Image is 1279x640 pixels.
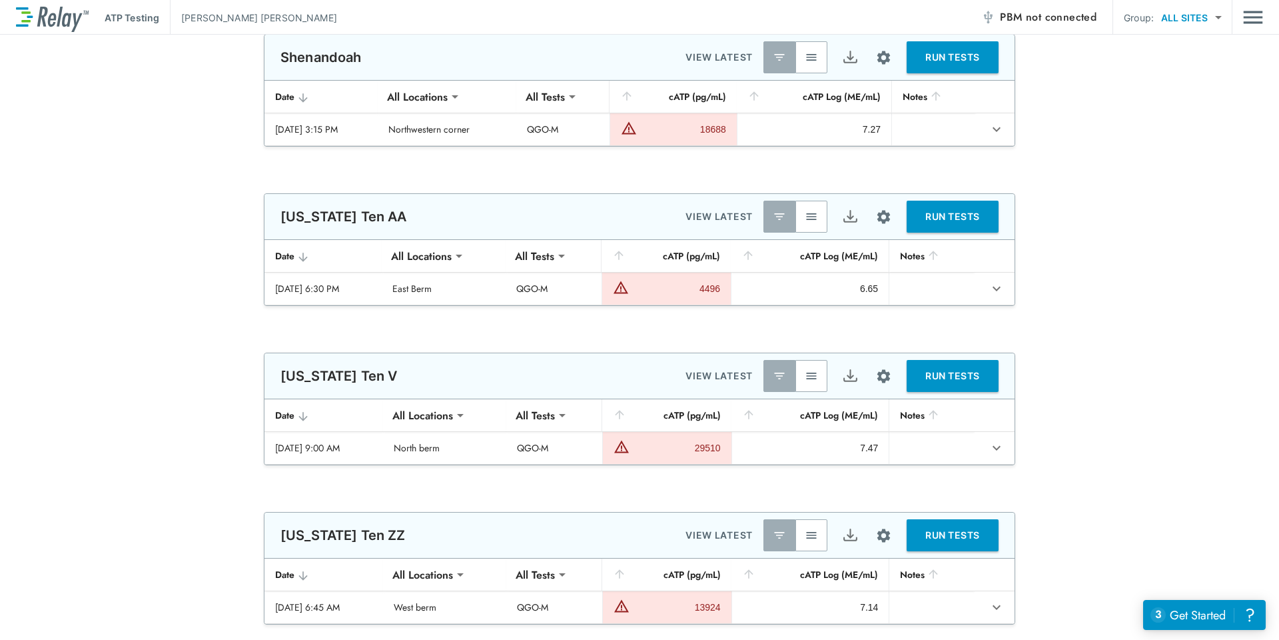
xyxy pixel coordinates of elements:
[900,407,963,423] div: Notes
[907,201,999,233] button: RUN TESTS
[383,432,507,464] td: North berm
[741,248,878,264] div: cATP Log (ME/mL)
[275,123,367,136] div: [DATE] 3:15 PM
[743,441,879,455] div: 7.47
[1000,8,1096,27] span: PBM
[506,273,601,305] td: QGO-M
[378,83,457,110] div: All Locations
[842,527,859,544] img: Export Icon
[383,561,462,588] div: All Locations
[105,11,159,25] p: ATP Testing
[903,89,965,105] div: Notes
[900,567,963,583] div: Notes
[612,248,720,264] div: cATP (pg/mL)
[264,240,1015,305] table: sticky table
[875,368,892,385] img: Settings Icon
[506,402,564,429] div: All Tests
[181,11,337,25] p: [PERSON_NAME] [PERSON_NAME]
[685,49,753,65] p: VIEW LATEST
[976,4,1102,31] button: PBM not connected
[264,399,1015,465] table: sticky table
[264,81,1015,146] table: sticky table
[685,368,753,384] p: VIEW LATEST
[985,437,1008,459] button: expand row
[866,199,901,235] button: Site setup
[866,40,901,75] button: Site setup
[16,3,89,32] img: LuminUltra Relay
[1026,9,1096,25] span: not connected
[866,359,901,394] button: Site setup
[264,81,378,113] th: Date
[805,529,818,542] img: View All
[981,11,995,24] img: Offline Icon
[633,441,721,455] div: 29510
[280,368,397,384] p: [US_STATE] Ten V
[275,441,372,455] div: [DATE] 9:00 AM
[842,49,859,66] img: Export Icon
[614,598,630,614] img: Warning
[378,113,516,145] td: Northwestern corner
[613,407,721,423] div: cATP (pg/mL)
[773,210,786,223] img: Latest
[875,209,892,225] img: Settings Icon
[516,113,610,145] td: QGO-M
[633,601,721,614] div: 13924
[875,49,892,66] img: Settings Icon
[773,529,786,542] img: Latest
[907,41,999,73] button: RUN TESTS
[834,201,866,233] button: Export
[383,591,507,623] td: West berm
[842,368,859,385] img: Export Icon
[842,209,859,225] img: Export Icon
[382,243,461,269] div: All Locations
[506,591,602,623] td: QGO-M
[383,402,462,429] div: All Locations
[506,243,564,269] div: All Tests
[834,519,866,551] button: Export
[985,596,1008,619] button: expand row
[685,209,753,225] p: VIEW LATEST
[773,51,786,64] img: Latest
[621,120,637,136] img: Warning
[985,118,1008,141] button: expand row
[985,277,1008,300] button: expand row
[614,439,630,455] img: Warning
[264,559,1015,624] table: sticky table
[1243,5,1263,30] img: Drawer Icon
[907,519,999,551] button: RUN TESTS
[620,89,725,105] div: cATP (pg/mL)
[875,527,892,544] img: Settings Icon
[264,240,382,273] th: Date
[516,83,574,110] div: All Tests
[805,210,818,223] img: View All
[742,282,878,295] div: 6.65
[742,567,879,583] div: cATP Log (ME/mL)
[275,282,371,295] div: [DATE] 6:30 PM
[742,407,879,423] div: cATP Log (ME/mL)
[280,49,362,65] p: Shenandoah
[805,51,818,64] img: View All
[264,559,383,591] th: Date
[834,360,866,392] button: Export
[685,527,753,543] p: VIEW LATEST
[748,123,881,136] div: 7.27
[613,567,721,583] div: cATP (pg/mL)
[280,209,407,225] p: [US_STATE] Ten AA
[866,518,901,553] button: Site setup
[264,399,383,432] th: Date
[280,527,406,543] p: [US_STATE] Ten ZZ
[640,123,725,136] div: 18688
[1243,5,1263,30] button: Main menu
[907,360,999,392] button: RUN TESTS
[1124,11,1154,25] p: Group:
[834,41,866,73] button: Export
[275,601,372,614] div: [DATE] 6:45 AM
[747,89,881,105] div: cATP Log (ME/mL)
[900,248,963,264] div: Notes
[632,282,720,295] div: 4496
[805,369,818,383] img: View All
[743,601,879,614] div: 7.14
